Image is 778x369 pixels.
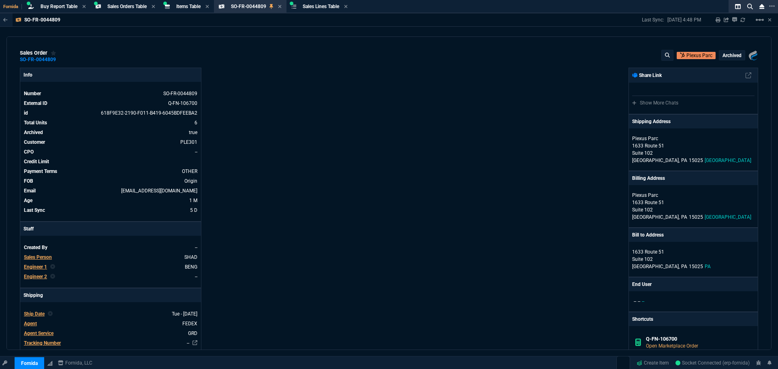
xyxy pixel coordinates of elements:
span: -- [195,274,197,279]
span: OTHER [182,169,197,174]
span: Credit Limit [24,159,49,164]
span: 15025 [689,214,703,220]
span: Age [24,198,32,203]
span: [GEOGRAPHIC_DATA], [632,158,680,163]
div: sales order [20,50,56,56]
span: BENG [185,264,197,270]
p: [DATE] 4:48 PM [667,17,701,23]
nx-icon: Close Tab [278,4,282,10]
tr: undefined [24,339,198,347]
tr: undefined [24,167,198,175]
p: Info [20,68,201,82]
span: Last Sync [24,207,45,213]
span: -- [195,245,197,250]
span: Buy Report Table [41,4,77,9]
span: [GEOGRAPHIC_DATA] [705,158,751,163]
tr: 9/12/25 => 4:48 PM [24,206,198,214]
span: -- [634,299,636,304]
p: Shipping Address [632,118,671,125]
p: Shipping [20,288,201,302]
span: See Marketplace Order [163,91,197,96]
span: 8/18/25 => 7:00 PM [189,198,197,203]
a: msbcCompanyName [56,359,95,367]
span: 15025 [689,158,703,163]
span: FEDEX [182,321,197,326]
tr: undefined [24,148,198,156]
p: Bill to Address [632,231,664,239]
tr: See Marketplace Order [24,109,198,117]
tr: undefined [24,329,198,337]
span: Sales Lines Table [303,4,339,9]
tr: undefined [24,158,198,166]
nx-icon: Clear selected rep [48,310,53,318]
span: Archived [24,130,43,135]
tr: See Marketplace Order [24,99,198,107]
span: Total Units [24,120,47,126]
span: Tracking Number [24,340,61,346]
tr: undefined [24,310,198,318]
span: PA [681,158,687,163]
span: Ship Date [24,311,45,317]
span: See Marketplace Order [101,110,197,116]
span: id [24,110,28,116]
span: undefined [196,159,197,164]
p: Staff [20,222,201,236]
a: 3CJqFlAF4lmxTFu8AAAa [675,359,750,367]
span: Sales Orders Table [107,4,147,9]
span: -- [638,299,640,304]
span: true [189,130,197,135]
span: Customer [24,139,45,145]
a: -- [187,340,189,346]
span: FOB [24,178,33,184]
nx-icon: Search [744,2,756,11]
tr: cimcvicker@plexusparc.com [24,187,198,195]
p: Billing Address [632,175,665,182]
a: SO-FR-0044809 [20,59,56,60]
span: cimcvicker@plexusparc.com [121,188,197,194]
tr: undefined [24,138,198,146]
a: See Marketplace Order [168,100,197,106]
span: -- [642,299,644,304]
p: 1633 Route 51 [632,142,754,149]
p: Plexus Parc [632,135,710,142]
span: Origin [184,178,197,184]
nx-icon: Close Tab [344,4,348,10]
a: PLE301 [180,139,197,145]
span: PA [681,264,687,269]
nx-icon: Clear selected rep [50,263,55,271]
span: GRD [188,331,197,336]
span: Engineer 1 [24,264,47,270]
span: CPO [24,149,34,155]
nx-icon: Open New Tab [769,2,775,10]
span: External ID [24,100,47,106]
span: SO-FR-0044809 [231,4,266,9]
span: Number [24,91,41,96]
span: Fornida [3,4,22,9]
tr: BENG [24,263,198,271]
tr: undefined [24,253,198,261]
span: Sales Person [24,254,52,260]
span: Agent Service [24,331,53,336]
p: Plexus Parc [632,192,710,199]
p: Share Link [632,72,662,79]
span: PA [705,264,711,269]
p: Suite 102 [632,149,754,157]
a: Show More Chats [632,100,678,106]
span: [GEOGRAPHIC_DATA], [632,264,680,269]
tr: undefined [24,128,198,137]
span: Payment Terms [24,169,57,174]
div: Add to Watchlist [51,50,56,56]
p: Suite 102 [632,256,754,263]
tr: undefined [24,320,198,328]
span: Agent [24,321,37,326]
h6: Q-FN-106700 [646,336,752,342]
tr: undefined [24,177,198,185]
span: Socket Connected (erp-fornida) [675,360,750,366]
span: Items Table [176,4,201,9]
a: Hide Workbench [768,17,772,23]
span: PA [681,214,687,220]
nx-icon: Split Panels [732,2,744,11]
a: Create Item [633,357,672,369]
tr: 8/18/25 => 7:00 PM [24,196,198,205]
p: Last Sync: [642,17,667,23]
